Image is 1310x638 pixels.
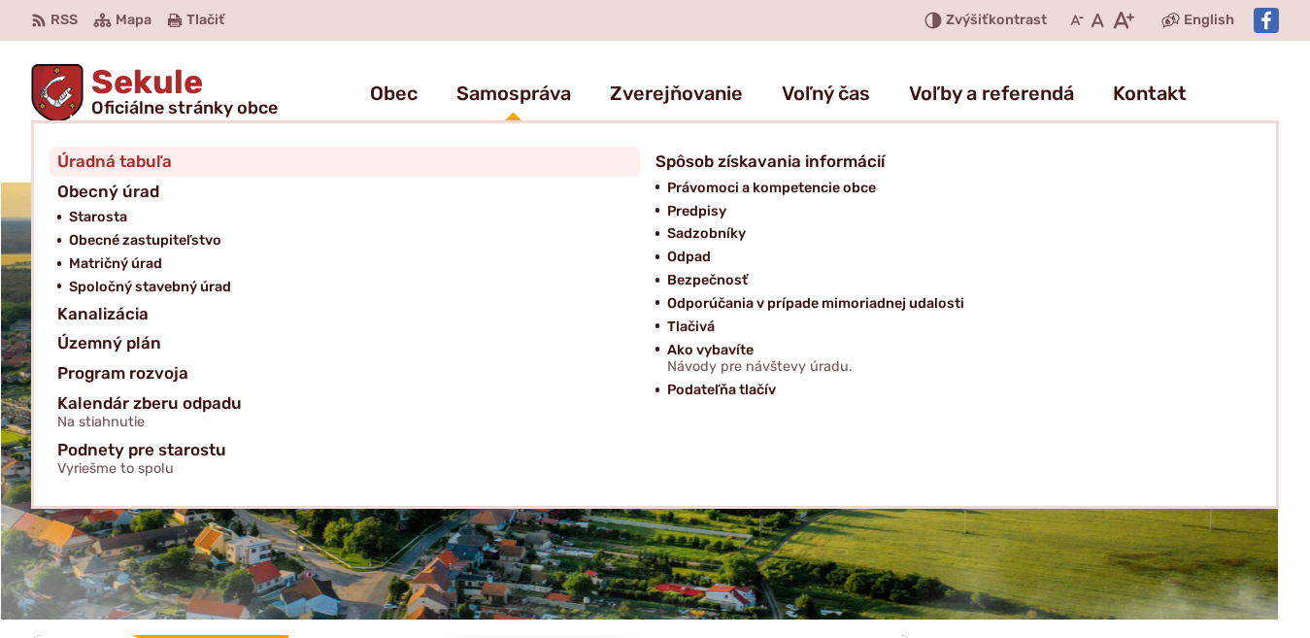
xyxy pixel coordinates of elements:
span: Bezpečnosť [667,269,748,292]
a: Podnety pre starostuVyriešme to spolu [57,435,1229,483]
a: Zverejňovanie [610,66,743,120]
a: Sadzobníky [667,222,1230,246]
span: Vyriešme to spolu [57,461,226,477]
span: Spôsob získavania informácií [655,147,885,177]
a: Matričný úrad [69,252,632,276]
a: Spôsob získavania informácií [655,147,1230,177]
span: Územný plán [57,328,161,358]
span: Podnety pre starostu [57,435,226,483]
a: Samospráva [456,66,571,120]
a: Program rozvoja [57,358,632,388]
span: Kalendár zberu odpadu [57,388,242,436]
span: Tlačiť [186,13,224,29]
a: Obecný úrad [57,177,632,207]
span: Mapa [116,9,151,32]
span: Podateľňa tlačív [667,379,776,402]
a: Tlačivá [667,316,1230,339]
span: Obecný úrad [57,177,159,207]
span: Obecné zastupiteľstvo [69,229,221,252]
span: Oficiálne stránky obce [91,99,278,117]
a: Voľby a referendá [909,66,1074,120]
span: Matričný úrad [69,252,162,276]
a: Bezpečnosť [667,269,1230,292]
span: Úradná tabuľa [57,147,172,177]
a: Úradná tabuľa [57,147,632,177]
span: Tlačivá [667,316,715,339]
img: Prejsť na domovskú stránku [31,64,84,122]
span: Odpad [667,246,711,269]
span: Na stiahnutie [57,415,242,430]
a: Odporúčania v prípade mimoriadnej udalosti [667,292,1230,316]
span: Spoločný stavebný úrad [69,276,231,299]
a: Podateľňa tlačív [667,379,1230,402]
a: Obec [370,66,418,120]
span: Kanalizácia [57,299,149,329]
a: Kalendár zberu odpaduNa stiahnutie [57,388,632,436]
span: Odporúčania v prípade mimoriadnej udalosti [667,292,964,316]
img: Prejsť na Facebook stránku [1254,8,1279,33]
h1: Sekule [84,66,278,117]
span: Program rozvoja [57,358,188,388]
a: Logo Sekule, prejsť na domovskú stránku. [31,64,278,122]
span: Návody pre návštevy úradu. [667,359,853,375]
span: Predpisy [667,200,726,223]
a: Kanalizácia [57,299,632,329]
a: Voľný čas [782,66,870,120]
span: English [1184,9,1234,32]
a: Ako vybavíteNávody pre návštevy úradu. [667,339,1230,380]
a: Obecné zastupiteľstvo [69,229,632,252]
a: Právomoci a kompetencie obce [667,177,1230,200]
span: kontrast [946,13,1047,29]
span: Starosta [69,206,127,229]
a: Starosta [69,206,632,229]
a: Predpisy [667,200,1230,223]
a: Spoločný stavebný úrad [69,276,632,299]
span: Sadzobníky [667,222,746,246]
a: Územný plán [57,328,632,358]
a: Odpad [667,246,1230,269]
span: RSS [50,9,78,32]
span: Zvýšiť [946,12,989,28]
a: English [1180,9,1238,32]
span: Ako vybavíte [667,339,853,380]
span: Právomoci a kompetencie obce [667,177,876,200]
a: Kontakt [1113,66,1187,120]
